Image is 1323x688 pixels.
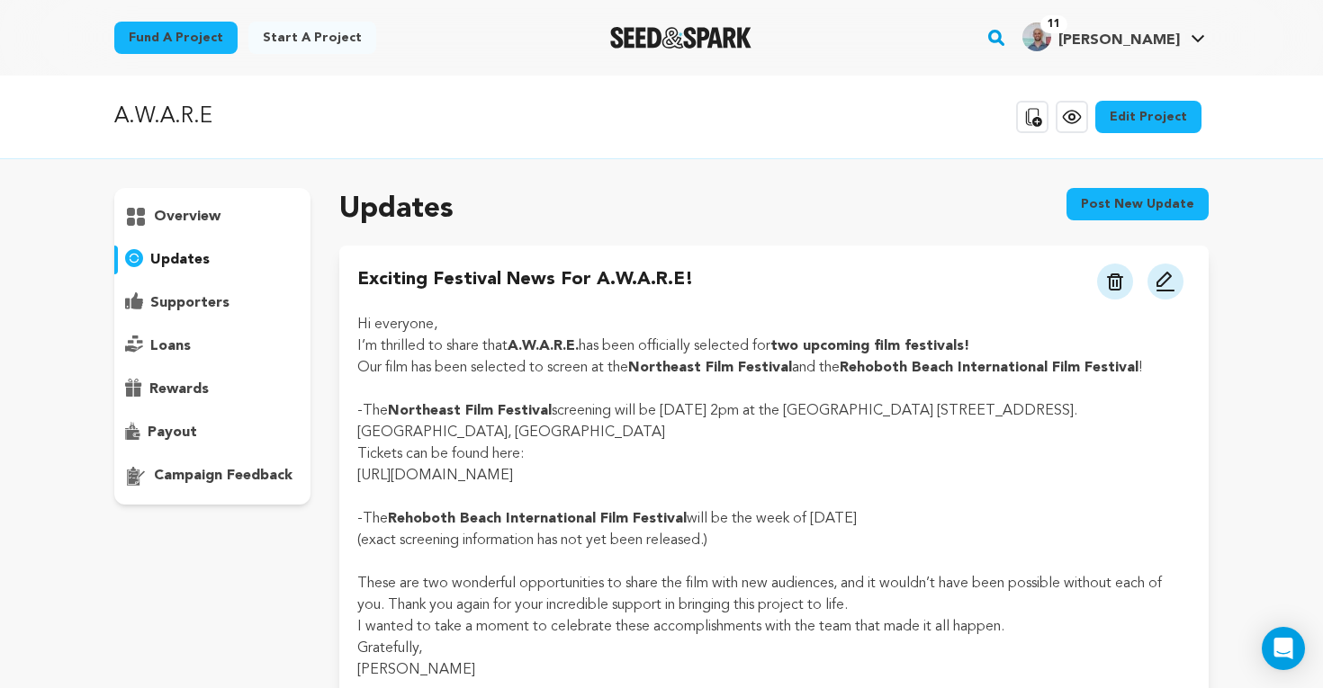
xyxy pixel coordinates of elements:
p: supporters [150,292,229,314]
p: Hi everyone, [357,314,1191,335]
button: loans [114,332,310,361]
img: Seed&Spark Logo Dark Mode [610,27,751,49]
button: payout [114,418,310,447]
p: overview [154,206,220,228]
p: payout [148,422,197,443]
p: loans [150,335,191,357]
p: [PERSON_NAME] [357,659,1191,681]
p: I wanted to take a moment to celebrate these accomplishments with the team that made it all happen. [357,616,1191,638]
p: These are two wonderful opportunities to share the film with new audiences, and it wouldn’t have ... [357,573,1191,616]
p: A.W.A.R.E [114,101,212,133]
span: [PERSON_NAME] [1058,33,1180,48]
p: campaign feedback [154,465,292,487]
button: updates [114,246,310,274]
strong: Northeast Film Festival [628,361,792,375]
span: 11 [1040,15,1067,33]
button: supporters [114,289,310,317]
p: Gratefully, [357,638,1191,659]
div: Open Intercom Messenger [1262,627,1305,670]
a: Fund a project [114,22,238,54]
button: Post new update [1066,188,1209,220]
a: Edit Project [1095,101,1201,133]
button: rewards [114,375,310,404]
p: [URL][DOMAIN_NAME] [357,465,1191,487]
img: 50c4734e537e2c0a.jpg [1022,22,1051,51]
img: pencil.svg [1155,271,1176,292]
strong: Northeast Film Festival [388,404,552,418]
p: Tickets can be found here: [357,443,1191,465]
a: Start a project [248,22,376,54]
div: Zack A.'s Profile [1022,22,1180,51]
button: overview [114,202,310,231]
p: Our film has been selected to screen at the and the ! [357,357,1191,379]
h2: Updates [339,188,454,231]
p: (exact screening information has not yet been released.) [357,530,1191,551]
p: I’m thrilled to share that has been officially selected for [357,335,1191,357]
a: Zack A.'s Profile [1019,19,1209,51]
img: trash.svg [1107,273,1123,290]
strong: two upcoming film festivals! [770,339,969,353]
button: campaign feedback [114,461,310,490]
h4: Exciting Festival News for A.W.A.R.E! [357,267,694,299]
strong: Rehoboth Beach International Film Festival [388,512,687,526]
p: rewards [149,379,209,400]
strong: Rehoboth Beach International Film Festival [840,361,1138,375]
strong: A.W.A.R.E. [508,339,579,353]
span: Zack A.'s Profile [1019,19,1209,57]
p: -The will be the week of [DATE] [357,508,1191,530]
p: updates [150,249,210,271]
p: -The screening will be [DATE] 2pm at the [GEOGRAPHIC_DATA] [STREET_ADDRESS]. [GEOGRAPHIC_DATA], [... [357,400,1191,443]
a: Seed&Spark Homepage [610,27,751,49]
